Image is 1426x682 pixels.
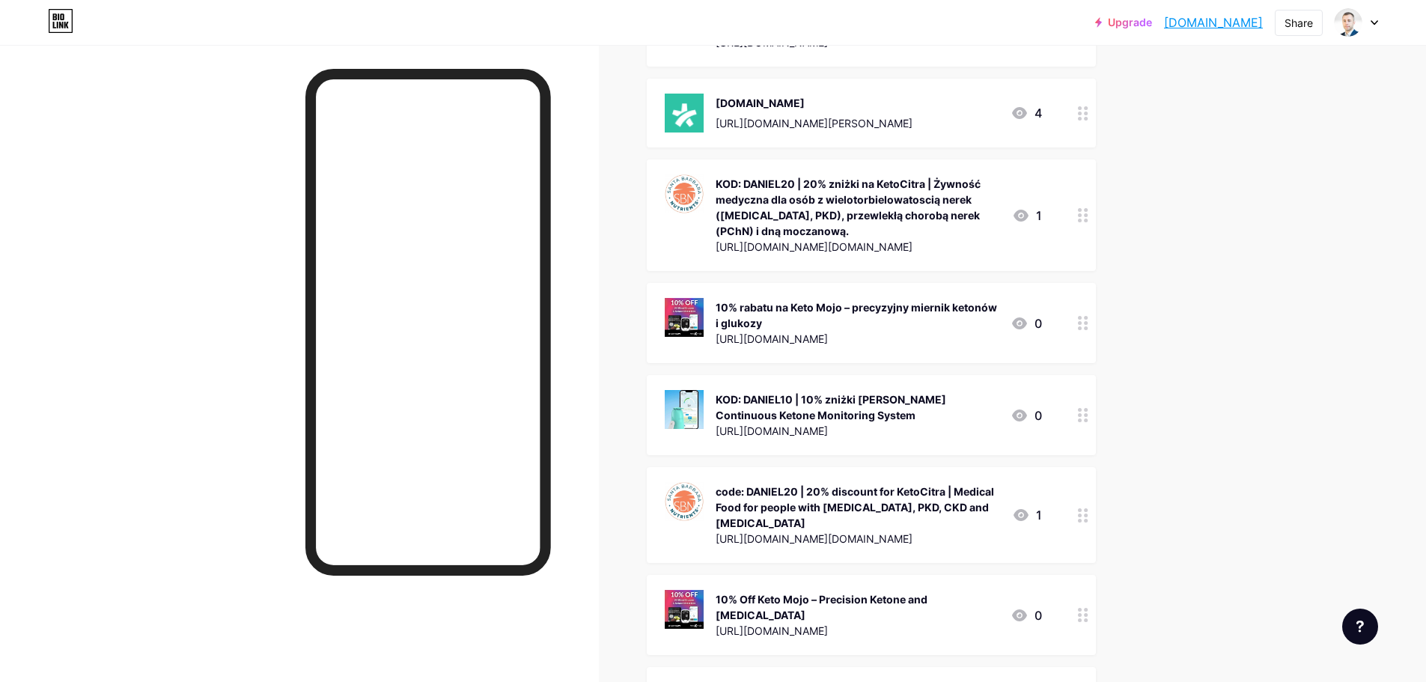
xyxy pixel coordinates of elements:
a: Upgrade [1095,16,1152,28]
img: 10% rabatu na Keto Mojo – precyzyjny miernik ketonów i glukozy [665,298,704,337]
a: [DOMAIN_NAME] [1164,13,1263,31]
img: code: DANIEL20 | 20% discount for KetoCitra | Medical Food for people with ADPKD, PKD, CKD and GOUT [665,482,704,521]
div: 1 [1012,207,1042,225]
div: [DOMAIN_NAME] [716,95,912,111]
img: ZnanyLekarz.pl [665,94,704,133]
img: Daniel Pindral [1334,8,1362,37]
div: 0 [1011,606,1042,624]
div: [URL][DOMAIN_NAME][PERSON_NAME] [716,115,912,131]
div: 10% rabatu na Keto Mojo – precyzyjny miernik ketonów i glukozy [716,299,999,331]
div: [URL][DOMAIN_NAME] [716,423,999,439]
img: KOD: DANIEL20 | 20% zniżki na KetoCitra | Żywność medyczna dla osób z wielotorbielowatoscią nerek... [665,174,704,213]
div: [URL][DOMAIN_NAME][DOMAIN_NAME] [716,239,1000,255]
div: 0 [1011,407,1042,424]
img: 10% Off Keto Mojo – Precision Ketone and Glucose Meter [665,590,704,629]
div: KOD: DANIEL20 | 20% zniżki na KetoCitra | Żywność medyczna dla osób z wielotorbielowatoscią nerek... [716,176,1000,239]
div: KOD: DANIEL10 | 10% zniżki [PERSON_NAME] Continuous Ketone Monitoring System [716,392,999,423]
div: [URL][DOMAIN_NAME] [716,331,999,347]
div: 10% Off Keto Mojo – Precision Ketone and [MEDICAL_DATA] [716,591,999,623]
div: code: DANIEL20 | 20% discount for KetoCitra | Medical Food for people with [MEDICAL_DATA], PKD, C... [716,484,1000,531]
div: Share [1285,15,1313,31]
div: 1 [1012,506,1042,524]
div: 4 [1011,104,1042,122]
div: 0 [1011,314,1042,332]
img: KOD: DANIEL10 | 10% zniżki na SiBio Continuous Ketone Monitoring System [665,390,704,429]
div: [URL][DOMAIN_NAME] [716,623,999,639]
div: [URL][DOMAIN_NAME][DOMAIN_NAME] [716,531,1000,546]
